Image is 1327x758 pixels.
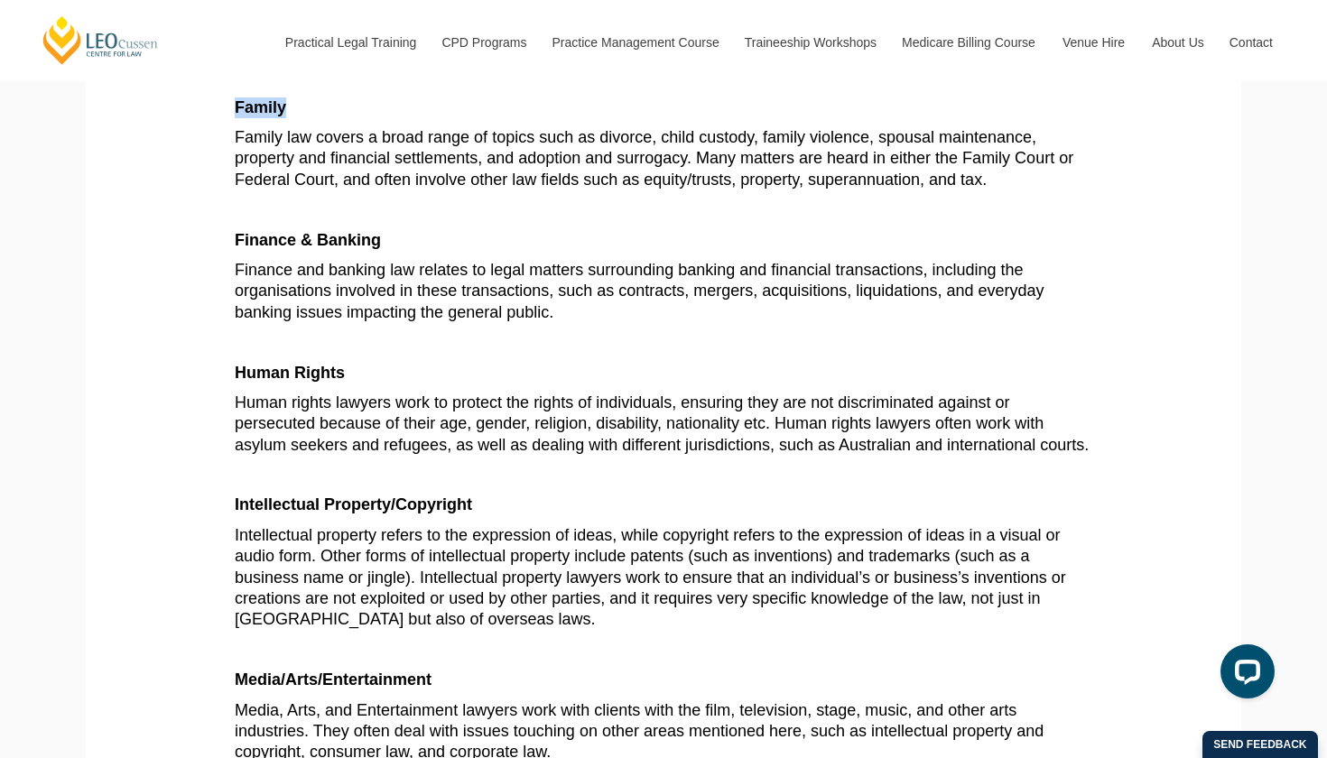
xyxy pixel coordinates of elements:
iframe: LiveChat chat widget [1206,637,1282,713]
a: About Us [1138,4,1216,81]
a: Venue Hire [1049,4,1138,81]
a: Contact [1216,4,1286,81]
span: Finance and banking law relates to legal matters surrounding banking and financial transactions, ... [235,261,1044,321]
b: Intellectual Property/Copyright [235,495,472,513]
b: Media/Arts/Entertainment [235,670,432,689]
b: Human Rights [235,364,345,382]
span: Family law covers a broad range of topics such as divorce, child custody, family violence, spousa... [235,128,1073,189]
span: Intellectual property refers to the expression of ideas, while copyright refers to the expression... [235,526,1066,629]
a: Traineeship Workshops [731,4,888,81]
b: Finance & Banking [235,231,381,249]
a: Practical Legal Training [272,4,429,81]
a: [PERSON_NAME] Centre for Law [41,14,161,66]
span: Human rights lawyers work to protect the rights of individuals, ensuring they are not discriminat... [235,393,1089,454]
a: Practice Management Course [539,4,731,81]
a: CPD Programs [428,4,538,81]
b: Family [235,98,286,116]
a: Medicare Billing Course [888,4,1049,81]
